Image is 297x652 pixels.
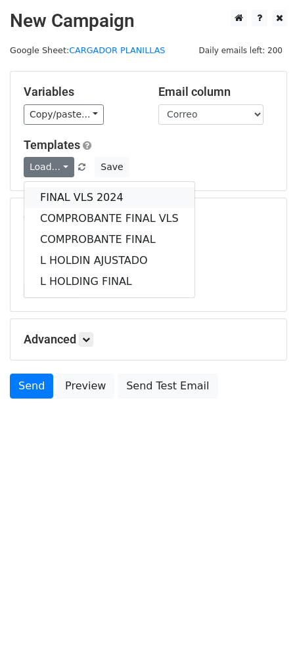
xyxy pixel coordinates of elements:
[10,374,53,399] a: Send
[24,85,139,99] h5: Variables
[24,271,194,292] a: L HOLDING FINAL
[24,208,194,229] a: COMPROBANTE FINAL VLS
[231,589,297,652] iframe: Chat Widget
[194,43,287,58] span: Daily emails left: 200
[24,250,194,271] a: L HOLDIN AJUSTADO
[118,374,217,399] a: Send Test Email
[24,187,194,208] a: FINAL VLS 2024
[24,157,74,177] a: Load...
[10,45,165,55] small: Google Sheet:
[24,104,104,125] a: Copy/paste...
[57,374,114,399] a: Preview
[10,10,287,32] h2: New Campaign
[158,85,273,99] h5: Email column
[194,45,287,55] a: Daily emails left: 200
[24,229,194,250] a: COMPROBANTE FINAL
[24,332,273,347] h5: Advanced
[24,138,80,152] a: Templates
[231,589,297,652] div: Widget de chat
[69,45,165,55] a: CARGADOR PLANILLAS
[95,157,129,177] button: Save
